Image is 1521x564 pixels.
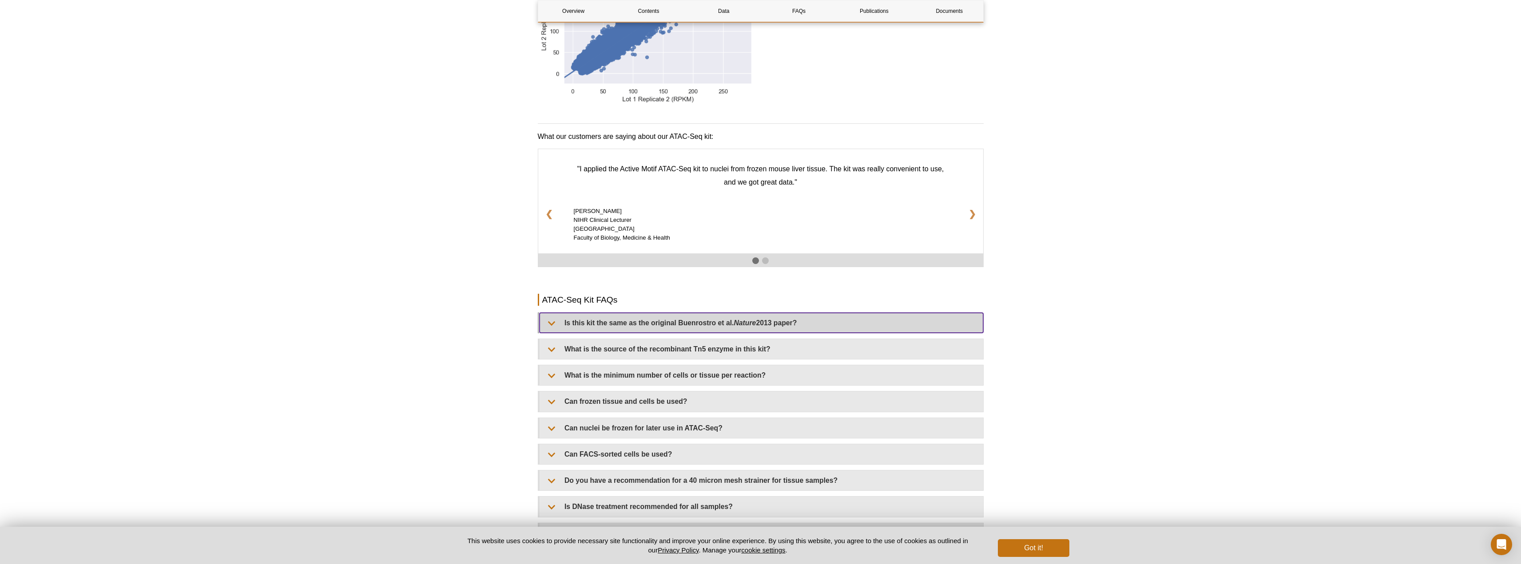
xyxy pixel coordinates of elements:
summary: Is DNase treatment recommended for all samples? [540,497,983,517]
a: Privacy Policy [658,546,699,554]
a: FAQs [763,0,834,22]
a: Publications [839,0,909,22]
summary: Can FACS-sorted cells be used? [540,444,983,464]
summary: What is the source of the recombinant Tn5 enzyme in this kit? [540,339,983,359]
q: "I applied the Active Motif ATAC-Seq kit to nuclei from frozen mouse liver tissue. The kit was re... [577,165,944,186]
button: cookie settings [741,546,785,554]
em: Nature [734,319,756,327]
h3: What our customers are saying about our ATAC-Seq kit: [538,131,984,142]
button: Got it! [998,539,1069,557]
p: This website uses cookies to provide necessary site functionality and improve your online experie... [452,536,984,555]
div: Open Intercom Messenger [1491,534,1512,555]
a: Overview [538,0,609,22]
summary: Can frozen tissue and cells be used? [540,391,983,411]
a: ❮ [538,202,560,225]
h2: ATAC-Seq Kit FAQs [538,294,984,306]
a: Documents [914,0,985,22]
p: [PERSON_NAME] NIHR Clinical Lecturer [GEOGRAPHIC_DATA] Faculty of Biology, Medicine & Health [574,207,948,242]
a: Contents [613,0,684,22]
summary: Do you have a recommendation for a 40 micron mesh strainer for tissue samples? [540,470,983,490]
summary: What is the minimum number of cells or tissue per reaction? [540,365,983,385]
summary: I don’t have a thermomixer. Can I still use the kit? [540,523,983,543]
summary: Is this kit the same as the original Buenrostro et al.Nature2013 paper? [540,313,983,333]
a: Data [688,0,759,22]
summary: Can nuclei be frozen for later use in ATAC-Seq? [540,418,983,438]
a: ❯ [961,202,983,225]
